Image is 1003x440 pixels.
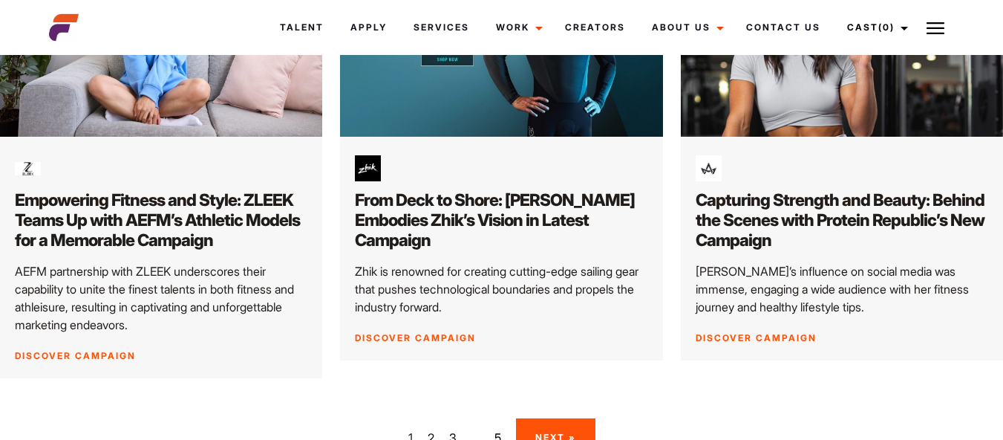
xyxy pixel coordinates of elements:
a: Discover Campaign [15,350,136,361]
h2: Empowering Fitness and Style: ZLEEK Teams Up with AEFM’s Athletic Models for a Memorable Campaign [15,190,307,250]
a: Apply [337,7,400,48]
a: Cast(0) [834,7,917,48]
h2: From Deck to Shore: [PERSON_NAME] Embodies Zhik’s Vision in Latest Campaign [355,190,647,250]
p: [PERSON_NAME]’s influence on social media was immense, engaging a wide audience with her fitness ... [696,262,988,316]
a: Services [400,7,483,48]
h2: Capturing Strength and Beauty: Behind the Scenes with Protein Republic’s New Campaign [696,190,988,250]
img: Burger icon [927,19,944,37]
a: Work [483,7,552,48]
a: About Us [638,7,733,48]
img: images 4 [355,155,381,181]
img: Shopify_logo_6906e8dd ff93 4dc8 8207 54bfa2bace6a [15,155,41,181]
a: Contact Us [733,7,834,48]
a: Discover Campaign [696,332,817,343]
img: cropped-aefm-brand-fav-22-square.png [49,13,79,42]
span: (0) [878,22,895,33]
a: Creators [552,7,638,48]
img: download 2 1 [696,155,722,181]
a: Discover Campaign [355,332,476,343]
p: Zhik is renowned for creating cutting-edge sailing gear that pushes technological boundaries and ... [355,262,647,316]
p: AEFM partnership with ZLEEK underscores their capability to unite the finest talents in both fitn... [15,262,307,334]
a: Talent [267,7,337,48]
